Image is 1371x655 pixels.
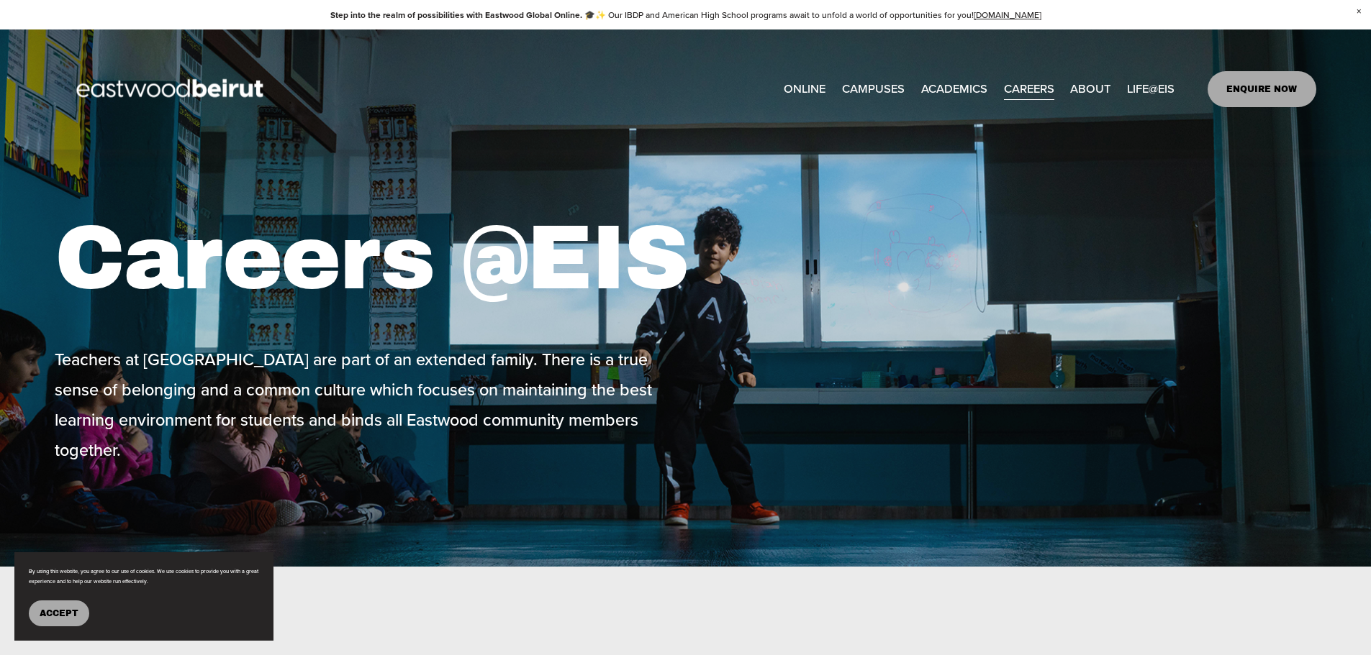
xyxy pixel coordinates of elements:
span: ABOUT [1070,78,1110,100]
h1: Careers @EIS [55,204,787,313]
button: Accept [29,600,89,626]
a: ONLINE [784,78,825,101]
a: folder dropdown [921,78,987,101]
p: Teachers at [GEOGRAPHIC_DATA] are part of an extended family. There is a true sense of belonging ... [55,344,682,466]
a: [DOMAIN_NAME] [974,9,1041,21]
span: Accept [40,608,78,618]
span: CAMPUSES [842,78,905,100]
a: folder dropdown [1070,78,1110,101]
a: folder dropdown [842,78,905,101]
span: ACADEMICS [921,78,987,100]
p: By using this website, you agree to our use of cookies. We use cookies to provide you with a grea... [29,567,259,586]
section: Cookie banner [14,552,273,641]
img: EastwoodIS Global Site [55,52,289,126]
a: ENQUIRE NOW [1208,71,1316,107]
span: LIFE@EIS [1127,78,1175,100]
a: folder dropdown [1127,78,1175,101]
a: CAREERS [1004,78,1054,101]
